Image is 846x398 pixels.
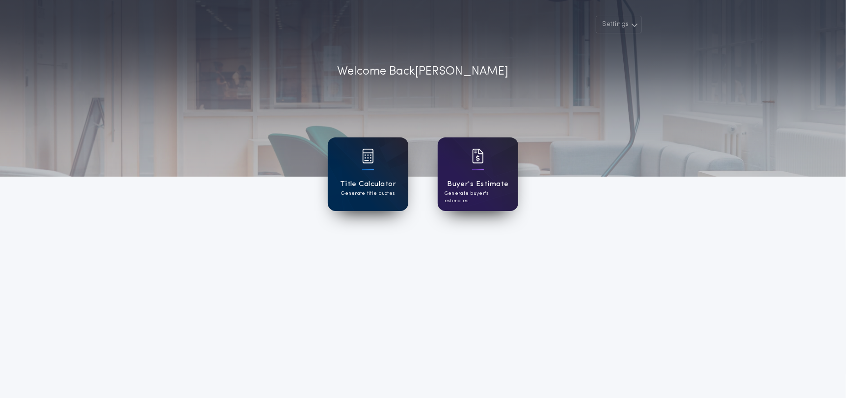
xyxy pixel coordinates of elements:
img: card icon [362,149,374,163]
p: Welcome Back [PERSON_NAME] [338,63,509,80]
a: card iconTitle CalculatorGenerate title quotes [328,137,408,211]
button: Settings [596,16,642,33]
p: Generate title quotes [341,190,395,197]
h1: Buyer's Estimate [447,179,508,190]
p: Generate buyer's estimates [445,190,511,205]
img: card icon [472,149,484,163]
a: card iconBuyer's EstimateGenerate buyer's estimates [438,137,518,211]
h1: Title Calculator [340,179,396,190]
